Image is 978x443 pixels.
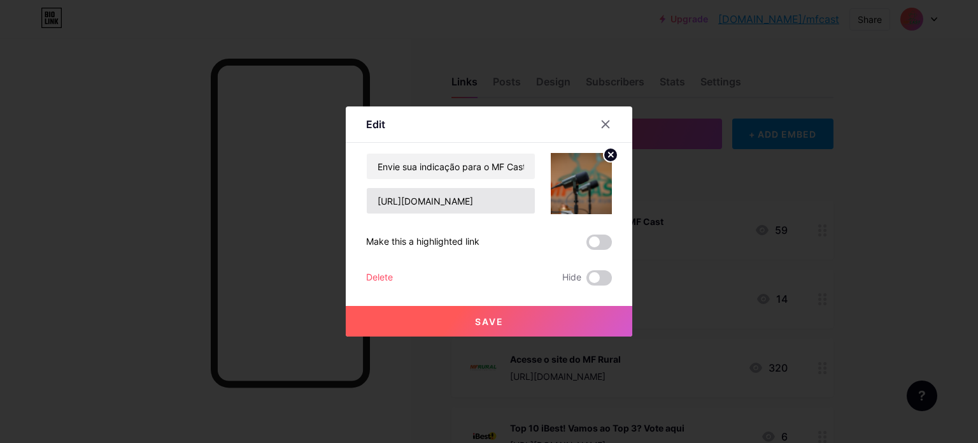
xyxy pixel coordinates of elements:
div: Make this a highlighted link [366,235,479,250]
div: Delete [366,270,393,286]
input: Title [367,154,535,179]
span: Save [475,316,504,327]
img: link_thumbnail [551,153,612,214]
input: URL [367,188,535,214]
button: Save [346,306,632,337]
span: Hide [562,270,581,286]
div: Edit [366,117,385,132]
